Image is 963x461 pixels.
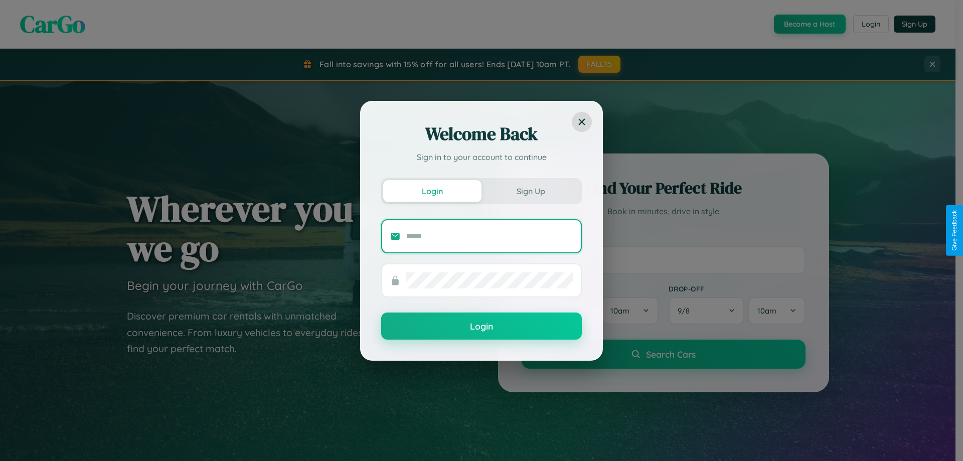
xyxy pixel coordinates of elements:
[383,180,481,202] button: Login
[381,122,582,146] h2: Welcome Back
[381,151,582,163] p: Sign in to your account to continue
[481,180,580,202] button: Sign Up
[951,210,958,251] div: Give Feedback
[381,313,582,340] button: Login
